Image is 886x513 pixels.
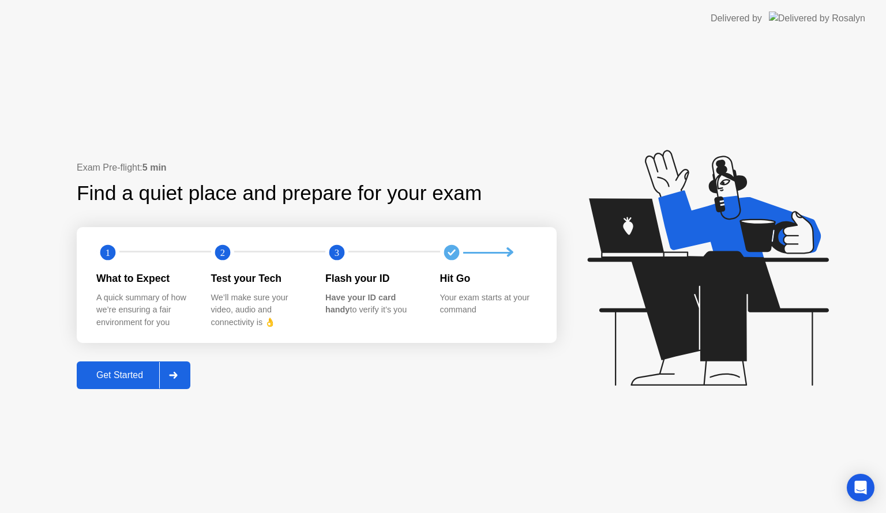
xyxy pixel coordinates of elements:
div: Delivered by [711,12,762,25]
text: 2 [220,247,224,258]
div: to verify it’s you [325,292,422,316]
div: We’ll make sure your video, audio and connectivity is 👌 [211,292,307,329]
text: 3 [335,247,339,258]
b: 5 min [142,163,167,172]
div: What to Expect [96,271,193,286]
div: Exam Pre-flight: [77,161,557,175]
div: Hit Go [440,271,536,286]
div: A quick summary of how we’re ensuring a fair environment for you [96,292,193,329]
div: Your exam starts at your command [440,292,536,316]
div: Open Intercom Messenger [847,474,874,501]
div: Find a quiet place and prepare for your exam [77,178,483,209]
img: Delivered by Rosalyn [769,12,865,25]
div: Flash your ID [325,271,422,286]
div: Get Started [80,370,159,380]
text: 1 [106,247,110,258]
div: Test your Tech [211,271,307,286]
b: Have your ID card handy [325,293,396,315]
button: Get Started [77,361,190,389]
